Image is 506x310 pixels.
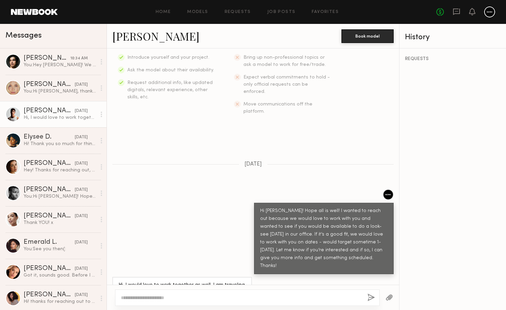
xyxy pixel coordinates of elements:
[405,33,501,41] div: History
[24,108,75,114] div: [PERSON_NAME]
[24,134,75,141] div: Elysee D.
[24,213,75,220] div: [PERSON_NAME]
[75,187,88,193] div: [DATE]
[341,33,394,39] a: Book model
[118,281,246,297] div: Hi, I would love to work together as well. I am traveling until 8/23 so I cannot until then thank...
[156,10,171,14] a: Home
[24,298,96,305] div: Hi! thanks for reaching out to me! what are the details of the job? Rate, usage, brand etc thanks...
[70,55,88,62] div: 10:34 AM
[75,239,88,246] div: [DATE]
[312,10,339,14] a: Favorites
[24,55,70,62] div: [PERSON_NAME]
[24,114,96,121] div: Hi, I would love to work together as well. I am traveling until 8/23 so I cannot until then thank...
[75,266,88,272] div: [DATE]
[24,272,96,279] div: Got it, sounds good. Before I️ move forward with scheduling the casting could I️ please learn a b...
[267,10,296,14] a: Job Posts
[24,62,96,68] div: You: Hey [PERSON_NAME]! We would love to do a three hour sunset shoot with you at [GEOGRAPHIC_DAT...
[260,207,388,270] div: Hi [PERSON_NAME]! Hope all is well! I wanted to reach out because we would love to work with you ...
[24,81,75,88] div: [PERSON_NAME]
[5,32,42,40] span: Messages
[225,10,251,14] a: Requests
[75,134,88,141] div: [DATE]
[24,167,96,173] div: Hey! Thanks for reaching out, would love to work together! I don’t have a car right now, so depen...
[75,108,88,114] div: [DATE]
[243,102,312,114] span: Move communications off the platform.
[127,55,209,60] span: Introduce yourself and your project.
[75,160,88,167] div: [DATE]
[75,213,88,220] div: [DATE]
[187,10,208,14] a: Models
[75,82,88,88] div: [DATE]
[24,186,75,193] div: [PERSON_NAME]
[243,75,330,94] span: Expect verbal commitments to hold - only official requests can be enforced.
[24,246,96,252] div: You: See you then(:
[24,141,96,147] div: Hi! Thank you so much for thinking of me and reaching out:) I’m available [DATE] before 11am, if ...
[24,220,96,226] div: Thank YOU! x
[24,160,75,167] div: [PERSON_NAME]
[24,239,75,246] div: Emerald L.
[75,292,88,298] div: [DATE]
[341,29,394,43] button: Book model
[24,292,75,298] div: [PERSON_NAME]
[405,57,501,61] div: REQUESTS
[24,193,96,200] div: You: Hi [PERSON_NAME]! Hope all is well! I wanted to reach out because we would love to work with...
[127,81,213,99] span: Request additional info, like updated digitals, relevant experience, other skills, etc.
[244,161,262,167] span: [DATE]
[243,55,326,67] span: Bring up non-professional topics or ask a model to work for free/trade.
[24,88,96,95] div: You: Hi [PERSON_NAME], thanks for getting back to me! Sounds good (:
[127,68,214,72] span: Ask the model about their availability.
[112,29,199,43] a: [PERSON_NAME]
[24,265,75,272] div: [PERSON_NAME]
